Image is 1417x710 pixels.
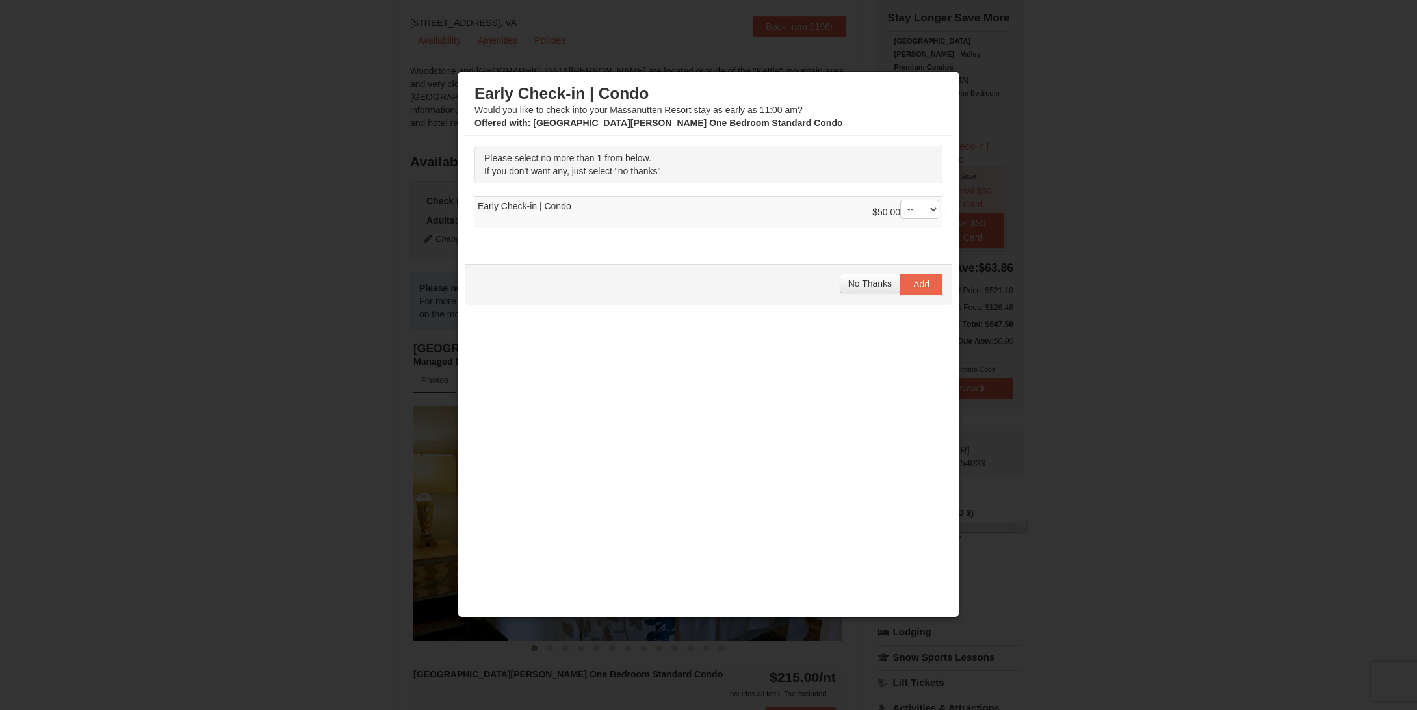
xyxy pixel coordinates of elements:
[872,200,939,226] div: $50.00
[840,274,900,293] button: No Thanks
[474,118,528,128] span: Offered with
[484,153,651,163] span: Please select no more than 1 from below.
[474,84,942,129] div: Would you like to check into your Massanutten Resort stay as early as 11:00 am?
[484,166,663,176] span: If you don't want any, just select "no thanks".
[848,278,892,289] span: No Thanks
[474,197,942,229] td: Early Check-in | Condo
[474,84,942,103] h3: Early Check-in | Condo
[474,118,843,128] strong: : [GEOGRAPHIC_DATA][PERSON_NAME] One Bedroom Standard Condo
[900,274,942,295] button: Add
[913,279,929,289] span: Add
